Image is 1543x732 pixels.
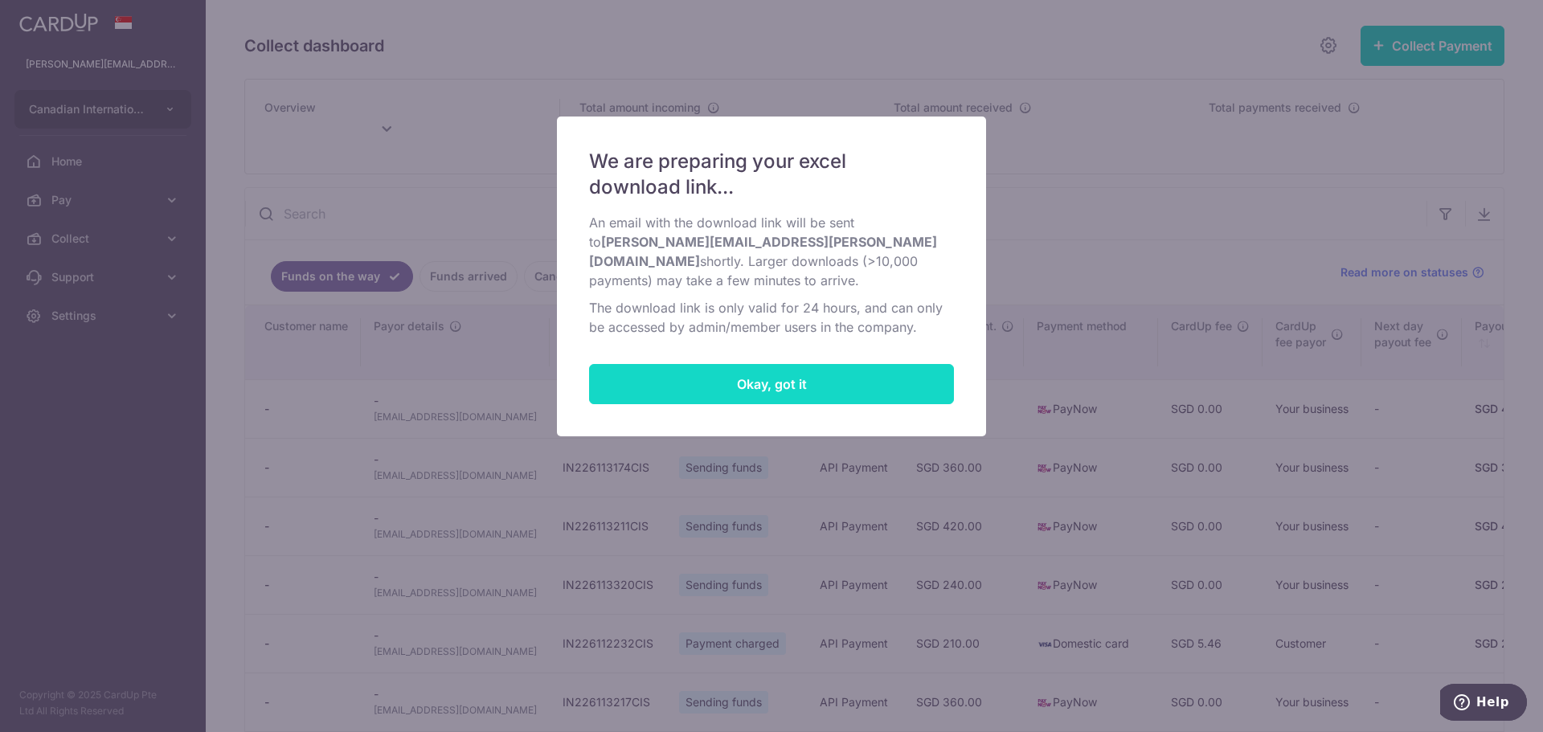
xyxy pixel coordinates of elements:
iframe: Opens a widget where you can find more information [1440,684,1527,724]
p: An email with the download link will be sent to shortly. Larger downloads (>10,000 payments) may ... [589,213,954,290]
span: Help [36,11,69,26]
span: We are preparing your excel download link... [589,149,935,200]
p: The download link is only valid for 24 hours, and can only be accessed by admin/member users in t... [589,298,954,337]
b: [PERSON_NAME][EMAIL_ADDRESS][PERSON_NAME][DOMAIN_NAME] [589,234,937,269]
button: Close [589,364,954,404]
